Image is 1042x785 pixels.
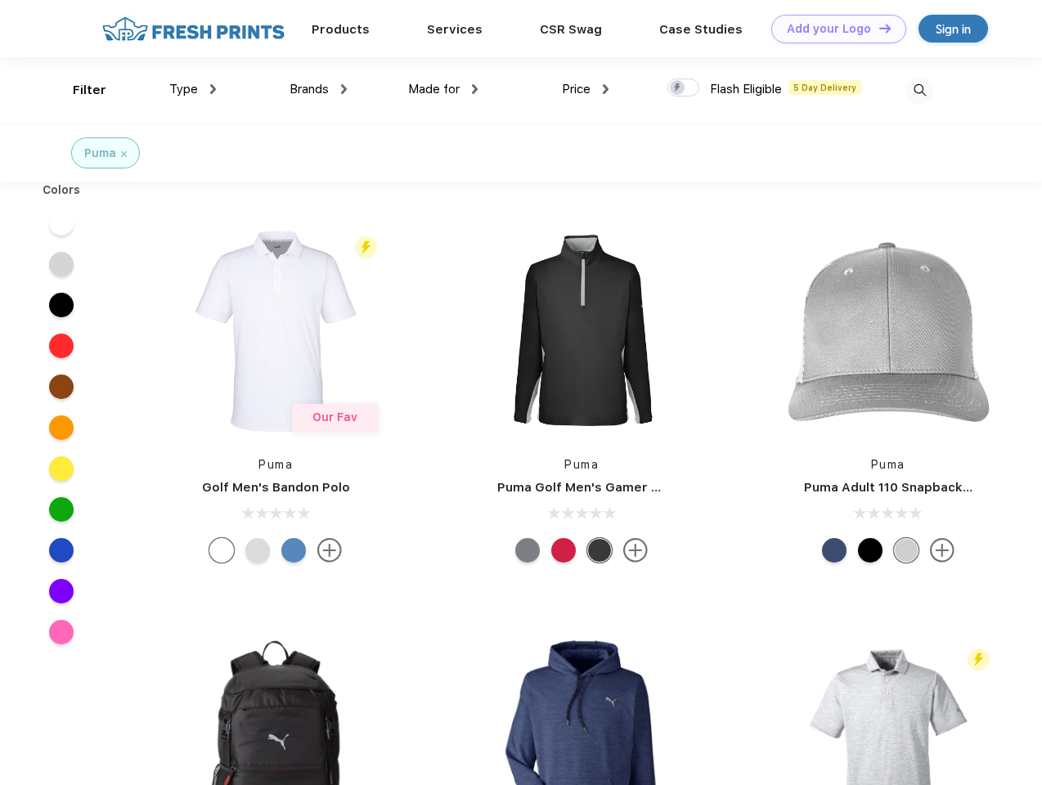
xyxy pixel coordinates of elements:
[427,22,483,37] a: Services
[930,538,954,563] img: more.svg
[312,410,357,424] span: Our Fav
[788,80,861,95] span: 5 Day Delivery
[167,222,384,440] img: func=resize&h=266
[515,538,540,563] div: Quiet Shade
[210,84,216,94] img: dropdown.png
[169,82,198,96] span: Type
[497,480,756,495] a: Puma Golf Men's Gamer Golf Quarter-Zip
[779,222,997,440] img: func=resize&h=266
[290,82,329,96] span: Brands
[871,458,905,471] a: Puma
[540,22,602,37] a: CSR Swag
[587,538,612,563] div: Puma Black
[710,82,782,96] span: Flash Eligible
[551,538,576,563] div: Ski Patrol
[209,538,234,563] div: Bright White
[84,145,116,162] div: Puma
[472,84,478,94] img: dropdown.png
[858,538,883,563] div: Pma Blk Pma Blk
[312,22,370,37] a: Products
[918,15,988,43] a: Sign in
[787,22,871,36] div: Add your Logo
[473,222,690,440] img: func=resize&h=266
[121,151,127,157] img: filter_cancel.svg
[73,81,106,100] div: Filter
[936,20,971,38] div: Sign in
[202,480,350,495] a: Golf Men's Bandon Polo
[879,24,891,33] img: DT
[603,84,609,94] img: dropdown.png
[258,458,293,471] a: Puma
[906,77,933,104] img: desktop_search.svg
[562,82,591,96] span: Price
[623,538,648,563] img: more.svg
[281,538,306,563] div: Lake Blue
[564,458,599,471] a: Puma
[408,82,460,96] span: Made for
[341,84,347,94] img: dropdown.png
[355,236,377,258] img: flash_active_toggle.svg
[30,182,93,199] div: Colors
[894,538,918,563] div: Quarry Brt Whit
[97,15,290,43] img: fo%20logo%202.webp
[822,538,847,563] div: Peacoat Qut Shd
[317,538,342,563] img: more.svg
[245,538,270,563] div: High Rise
[968,648,990,671] img: flash_active_toggle.svg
